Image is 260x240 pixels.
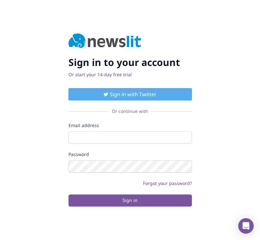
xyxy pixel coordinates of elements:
[109,108,151,115] span: Or continue with
[238,218,254,234] div: Open Intercom Messenger
[68,122,192,129] label: Email address
[143,180,192,186] a: Forgot your password?
[68,151,192,158] label: Password
[68,88,192,100] button: Sign in with Twitter
[75,71,132,78] a: start your 14-day free trial
[68,33,141,49] img: Newslit
[68,194,192,207] button: Sign in
[68,71,192,78] p: Or
[68,57,192,68] h2: Sign in to your account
